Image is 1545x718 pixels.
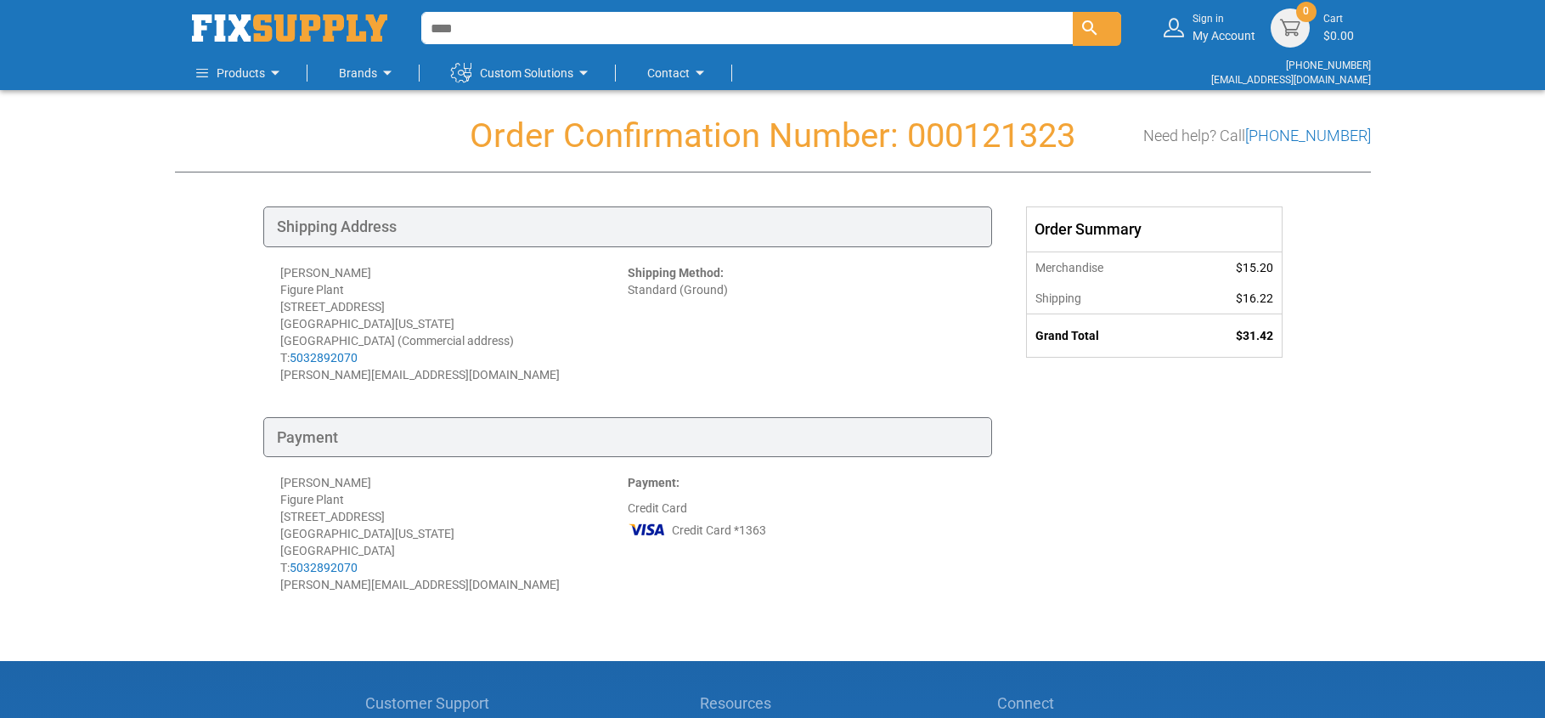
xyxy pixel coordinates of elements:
[192,14,387,42] a: store logo
[280,264,628,383] div: [PERSON_NAME] Figure Plant [STREET_ADDRESS] [GEOGRAPHIC_DATA][US_STATE] [GEOGRAPHIC_DATA] (Commer...
[1193,12,1255,26] small: Sign in
[1236,329,1273,342] span: $31.42
[1035,329,1099,342] strong: Grand Total
[647,56,710,90] a: Contact
[1236,261,1273,274] span: $15.20
[339,56,398,90] a: Brands
[628,474,975,593] div: Credit Card
[1027,207,1282,252] div: Order Summary
[1286,59,1371,71] a: [PHONE_NUMBER]
[1073,12,1121,46] button: Search
[628,476,679,489] strong: Payment:
[263,206,992,247] div: Shipping Address
[1193,12,1255,43] div: My Account
[1143,127,1371,144] h3: Need help? Call
[1027,283,1182,314] th: Shipping
[365,695,499,712] h5: Customer Support
[672,522,766,539] span: Credit Card *1363
[1211,74,1371,86] a: [EMAIL_ADDRESS][DOMAIN_NAME]
[628,264,975,383] div: Standard (Ground)
[196,56,285,90] a: Products
[1027,252,1182,283] th: Merchandise
[290,351,358,365] a: 5032892070
[628,266,724,280] strong: Shipping Method:
[1245,127,1371,144] a: [PHONE_NUMBER]
[290,561,358,574] a: 5032892070
[192,14,387,42] img: Fix Industrial Supply
[263,417,992,458] div: Payment
[628,517,667,542] img: VI
[175,117,1371,155] h1: Order Confirmation Number: 000121323
[1303,4,1309,19] span: 0
[280,474,628,593] div: [PERSON_NAME] Figure Plant [STREET_ADDRESS] [GEOGRAPHIC_DATA][US_STATE] [GEOGRAPHIC_DATA] T: [PER...
[451,56,594,90] a: Custom Solutions
[700,695,796,712] h5: Resources
[1323,12,1354,26] small: Cart
[1236,291,1273,305] span: $16.22
[1323,29,1354,42] span: $0.00
[997,695,1181,712] h5: Connect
